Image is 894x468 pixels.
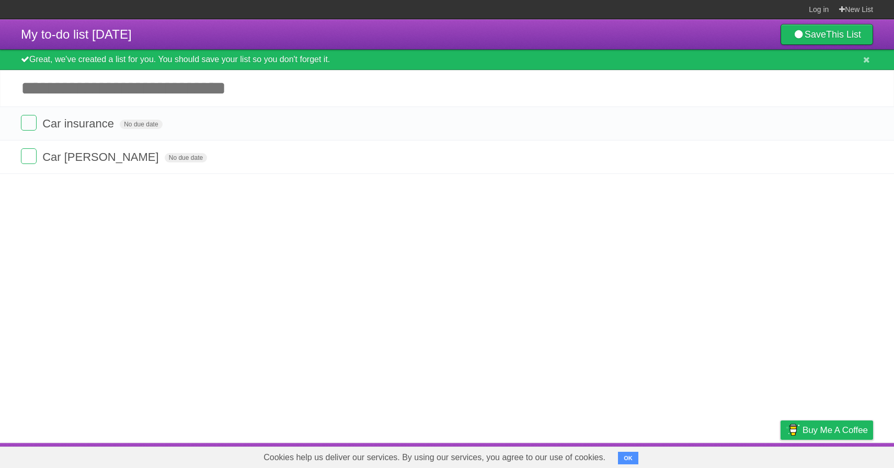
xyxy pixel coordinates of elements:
[42,150,162,163] span: Car [PERSON_NAME]
[641,446,663,465] a: About
[767,446,794,465] a: Privacy
[618,452,638,464] button: OK
[826,29,861,40] b: This List
[781,420,873,440] a: Buy me a coffee
[42,117,117,130] span: Car insurance
[731,446,754,465] a: Terms
[120,120,162,129] span: No due date
[807,446,873,465] a: Suggest a feature
[21,27,132,41] span: My to-do list [DATE]
[676,446,718,465] a: Developers
[803,421,868,439] span: Buy me a coffee
[253,447,616,468] span: Cookies help us deliver our services. By using our services, you agree to our use of cookies.
[21,115,37,131] label: Done
[786,421,800,439] img: Buy me a coffee
[165,153,207,162] span: No due date
[21,148,37,164] label: Done
[781,24,873,45] a: SaveThis List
